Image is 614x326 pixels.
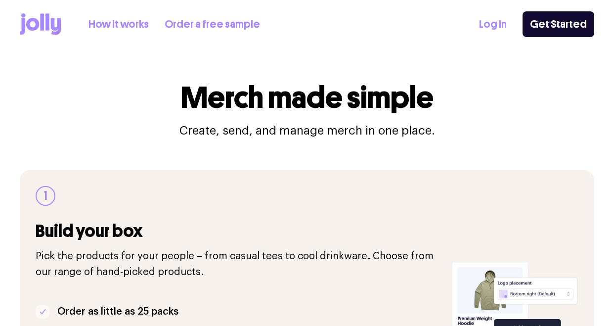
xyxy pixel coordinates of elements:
[36,222,440,240] h3: Build your box
[479,16,507,33] a: Log In
[36,248,440,280] p: Pick the products for your people – from casual tees to cool drinkware. Choose from our range of ...
[523,11,594,37] a: Get Started
[165,16,260,33] a: Order a free sample
[179,123,435,139] p: Create, send, and manage merch in one place.
[57,304,178,320] p: Order as little as 25 packs
[88,16,149,33] a: How it works
[181,81,434,115] h1: Merch made simple
[36,186,55,206] div: 1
